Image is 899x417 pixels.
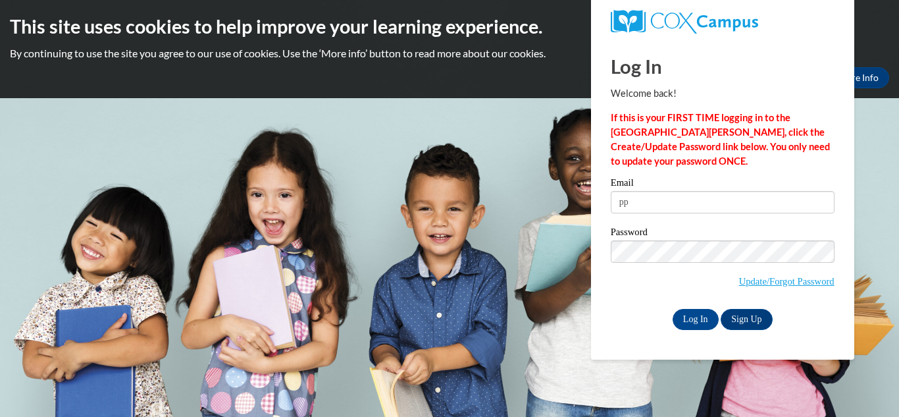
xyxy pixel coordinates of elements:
[739,276,835,287] a: Update/Forgot Password
[611,112,830,167] strong: If this is your FIRST TIME logging in to the [GEOGRAPHIC_DATA][PERSON_NAME], click the Create/Upd...
[611,227,835,240] label: Password
[673,309,719,330] input: Log In
[827,67,889,88] a: More Info
[611,53,835,80] h1: Log In
[611,86,835,101] p: Welcome back!
[611,10,758,34] img: COX Campus
[10,13,889,40] h2: This site uses cookies to help improve your learning experience.
[721,309,772,330] a: Sign Up
[10,46,889,61] p: By continuing to use the site you agree to our use of cookies. Use the ‘More info’ button to read...
[611,10,835,34] a: COX Campus
[611,178,835,191] label: Email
